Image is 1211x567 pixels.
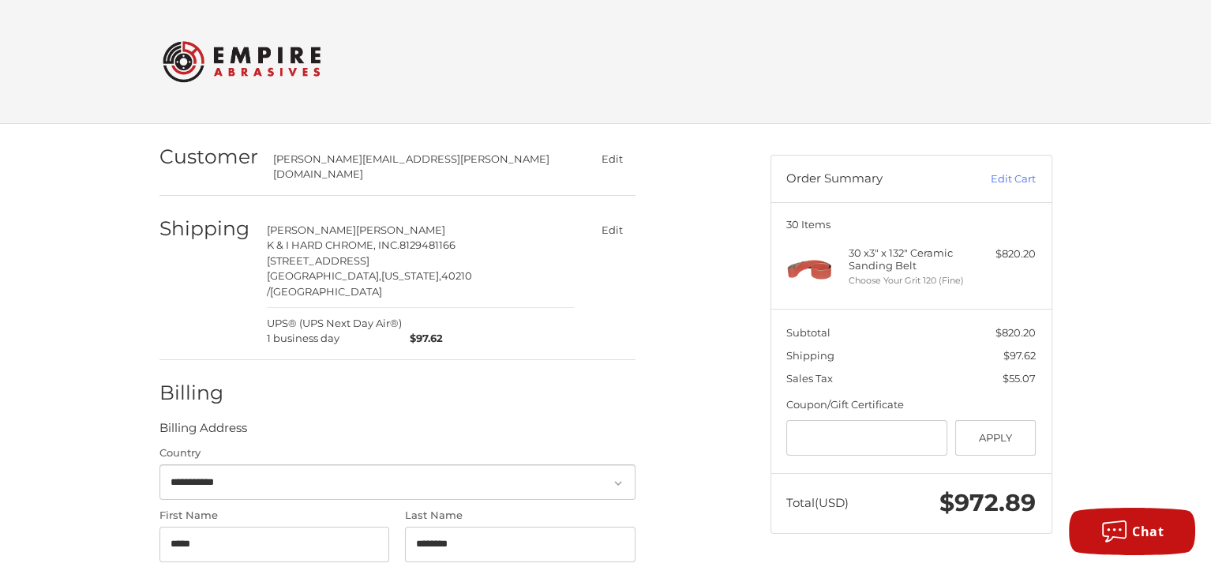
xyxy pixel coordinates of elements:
[849,274,969,287] li: Choose Your Grit 120 (Fine)
[356,223,445,236] span: [PERSON_NAME]
[995,326,1036,339] span: $820.20
[267,254,369,267] span: [STREET_ADDRESS]
[590,148,635,171] button: Edit
[159,381,252,405] h2: Billing
[381,269,441,282] span: [US_STATE],
[267,316,402,347] span: UPS® (UPS Next Day Air®)
[267,238,399,251] span: K & I HARD CHROME, INC.
[399,238,456,251] span: 8129481166
[267,223,356,236] span: [PERSON_NAME]
[786,218,1036,231] h3: 30 Items
[973,246,1036,262] div: $820.20
[159,419,247,445] legend: Billing Address
[786,397,1036,413] div: Coupon/Gift Certificate
[267,269,472,298] span: 40210 /
[273,152,559,182] div: [PERSON_NAME][EMAIL_ADDRESS][PERSON_NAME][DOMAIN_NAME]
[159,216,252,241] h2: Shipping
[270,285,382,298] span: [GEOGRAPHIC_DATA]
[939,488,1036,517] span: $972.89
[402,331,443,347] span: $97.62
[267,331,402,347] span: 1 business day
[405,508,635,524] label: Last Name
[159,145,258,169] h2: Customer
[163,31,321,92] img: Empire Abrasives
[1132,523,1164,540] span: Chat
[159,508,390,524] label: First Name
[1069,508,1195,555] button: Chat
[956,171,1036,187] a: Edit Cart
[786,420,947,456] input: Gift Certificate or Coupon Code
[955,420,1037,456] button: Apply
[1003,349,1036,362] span: $97.62
[786,372,833,385] span: Sales Tax
[267,269,381,282] span: [GEOGRAPHIC_DATA],
[1003,372,1036,385] span: $55.07
[786,349,834,362] span: Shipping
[849,246,969,272] h4: 30 x 3" x 132" Ceramic Sanding Belt
[786,326,830,339] span: Subtotal
[786,495,849,510] span: Total (USD)
[590,219,635,242] button: Edit
[786,171,956,187] h3: Order Summary
[159,445,635,461] label: Country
